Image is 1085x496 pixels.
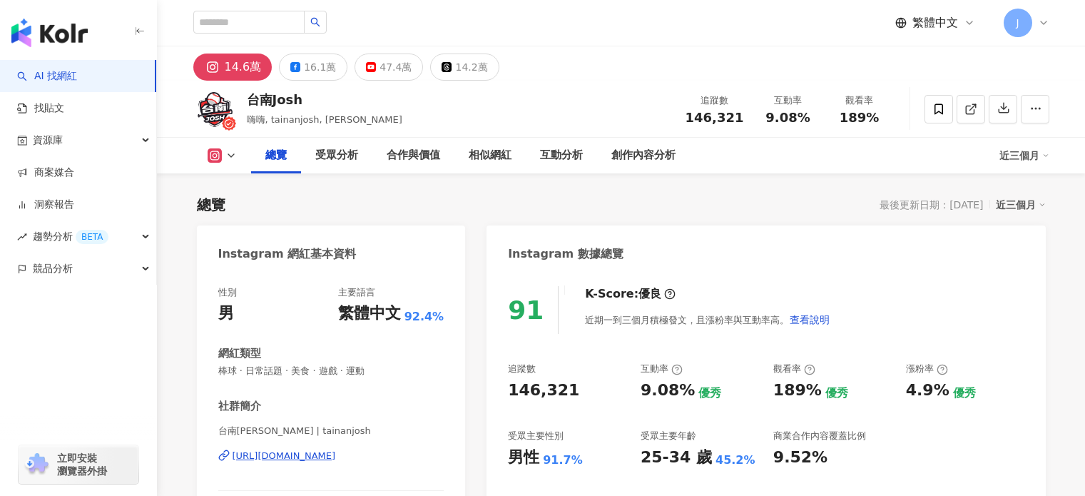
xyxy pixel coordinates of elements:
div: 優秀 [953,385,976,401]
div: 47.4萬 [380,57,412,77]
div: 146,321 [508,380,579,402]
div: 台南Josh [247,91,402,108]
button: 14.6萬 [193,54,272,81]
div: 網紅類型 [218,346,261,361]
span: 立即安裝 瀏覽器外掛 [57,452,107,477]
div: 9.52% [773,447,827,469]
div: 近期一到三個月積極發文，且漲粉率與互動率高。 [585,305,830,334]
div: BETA [76,230,108,244]
div: 主要語言 [338,286,375,299]
a: 找貼文 [17,101,64,116]
div: 社群簡介 [218,399,261,414]
div: 互動分析 [540,147,583,164]
div: 性別 [218,286,237,299]
div: 互動率 [641,363,683,375]
a: searchAI 找網紅 [17,69,77,83]
a: 商案媒合 [17,166,74,180]
div: [URL][DOMAIN_NAME] [233,450,336,462]
div: 優秀 [825,385,848,401]
span: 9.08% [765,111,810,125]
div: 受眾分析 [315,147,358,164]
div: 互動率 [761,93,815,108]
a: [URL][DOMAIN_NAME] [218,450,444,462]
span: 棒球 · 日常話題 · 美食 · 遊戲 · 運動 [218,365,444,378]
div: 相似網紅 [469,147,511,164]
div: 45.2% [715,452,755,468]
span: 189% [840,111,880,125]
a: 洞察報告 [17,198,74,212]
button: 47.4萬 [355,54,423,81]
span: search [310,17,320,27]
span: 146,321 [686,110,744,125]
div: 男性 [508,447,539,469]
div: 商業合作內容覆蓋比例 [773,430,866,442]
span: 競品分析 [33,253,73,285]
span: 資源庫 [33,124,63,156]
div: K-Score : [585,286,676,302]
div: 189% [773,380,822,402]
div: 優秀 [698,385,721,401]
img: KOL Avatar [193,88,236,131]
div: 總覽 [265,147,287,164]
button: 查看說明 [789,305,830,334]
div: 受眾主要性別 [508,430,564,442]
div: 受眾主要年齡 [641,430,696,442]
span: 92.4% [404,309,444,325]
div: 近三個月 [999,144,1049,167]
div: 優良 [638,286,661,302]
img: chrome extension [23,453,51,476]
div: 近三個月 [996,196,1046,214]
div: 14.2萬 [455,57,487,77]
span: J [1016,15,1019,31]
a: chrome extension立即安裝 瀏覽器外掛 [19,445,138,484]
div: 4.9% [906,380,949,402]
div: 14.6萬 [225,57,262,77]
div: 追蹤數 [686,93,744,108]
div: 觀看率 [773,363,815,375]
div: 追蹤數 [508,363,536,375]
div: 91 [508,295,544,325]
div: 合作與價值 [387,147,440,164]
button: 14.2萬 [430,54,499,81]
div: 最後更新日期：[DATE] [880,199,983,211]
div: 漲粉率 [906,363,948,375]
div: 91.7% [543,452,583,468]
span: 趨勢分析 [33,221,108,253]
div: Instagram 網紅基本資料 [218,246,357,262]
div: 9.08% [641,380,695,402]
div: 觀看率 [832,93,887,108]
div: 創作內容分析 [611,147,676,164]
div: 總覽 [197,195,225,215]
span: 嗨嗨, tainanjosh, [PERSON_NAME] [247,114,402,125]
span: rise [17,232,27,242]
div: 繁體中文 [338,303,401,325]
button: 16.1萬 [279,54,347,81]
span: 台南[PERSON_NAME] | tainanjosh [218,425,444,437]
img: logo [11,19,88,47]
div: 25-34 歲 [641,447,712,469]
span: 查看說明 [790,314,830,325]
div: 16.1萬 [304,57,336,77]
span: 繁體中文 [912,15,958,31]
div: 男 [218,303,234,325]
div: Instagram 數據總覽 [508,246,623,262]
